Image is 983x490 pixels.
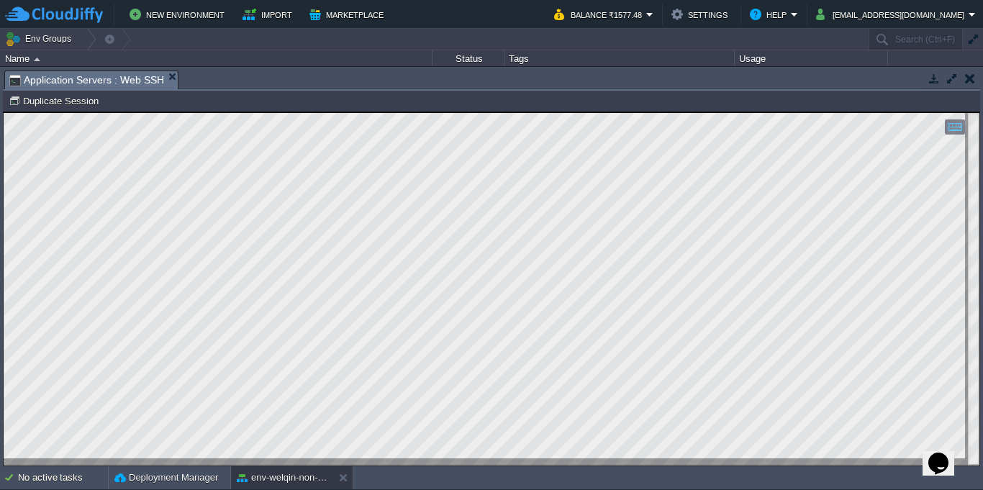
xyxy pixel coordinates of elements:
[309,6,388,23] button: Marketplace
[433,50,504,67] div: Status
[671,6,732,23] button: Settings
[5,29,76,49] button: Env Groups
[554,6,646,23] button: Balance ₹1577.48
[243,6,296,23] button: Import
[9,94,103,107] button: Duplicate Session
[816,6,969,23] button: [EMAIL_ADDRESS][DOMAIN_NAME]
[1,50,432,67] div: Name
[735,50,887,67] div: Usage
[18,466,108,489] div: No active tasks
[505,50,734,67] div: Tags
[923,432,969,476] iframe: chat widget
[237,471,327,485] button: env-welqin-non-prod
[114,471,218,485] button: Deployment Manager
[130,6,229,23] button: New Environment
[750,6,791,23] button: Help
[5,6,103,24] img: CloudJiffy
[34,58,40,61] img: AMDAwAAAACH5BAEAAAAALAAAAAABAAEAAAICRAEAOw==
[9,71,164,89] span: Application Servers : Web SSH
